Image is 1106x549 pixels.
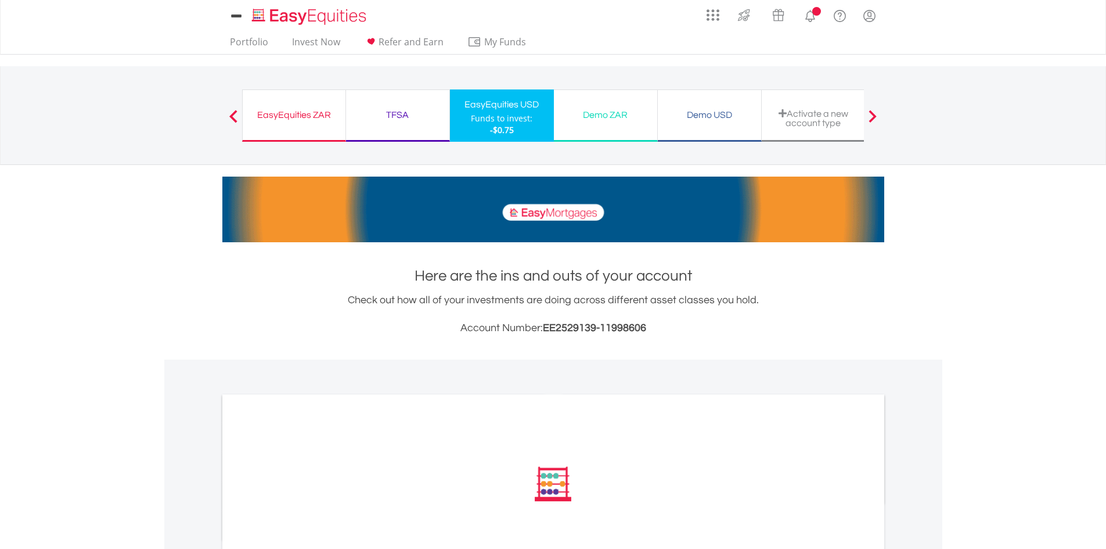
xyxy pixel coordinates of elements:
a: Invest Now [287,36,345,54]
h1: Here are the ins and outs of your account [222,265,884,286]
h3: Account Number: [222,320,884,336]
a: Vouchers [761,3,795,24]
a: Refer and Earn [359,36,448,54]
div: Funds to invest: [471,113,532,124]
span: Refer and Earn [379,35,444,48]
div: Demo ZAR [561,107,650,123]
span: EE2529139-11998606 [543,322,646,333]
div: TFSA [353,107,442,123]
a: Portfolio [225,36,273,54]
span: -$0.75 [490,124,514,135]
img: thrive-v2.svg [734,6,754,24]
div: Demo USD [665,107,754,123]
a: AppsGrid [699,3,727,21]
div: Activate a new account type [769,109,858,128]
div: Check out how all of your investments are doing across different asset classes you hold. [222,292,884,336]
a: My Profile [855,3,884,28]
a: Notifications [795,3,825,26]
div: EasyEquities ZAR [250,107,338,123]
img: vouchers-v2.svg [769,6,788,24]
a: FAQ's and Support [825,3,855,26]
img: EasyEquities_Logo.png [250,7,371,26]
img: EasyMortage Promotion Banner [222,177,884,242]
img: grid-menu-icon.svg [707,9,719,21]
span: My Funds [467,34,543,49]
a: Home page [247,3,371,26]
div: EasyEquities USD [457,96,547,113]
